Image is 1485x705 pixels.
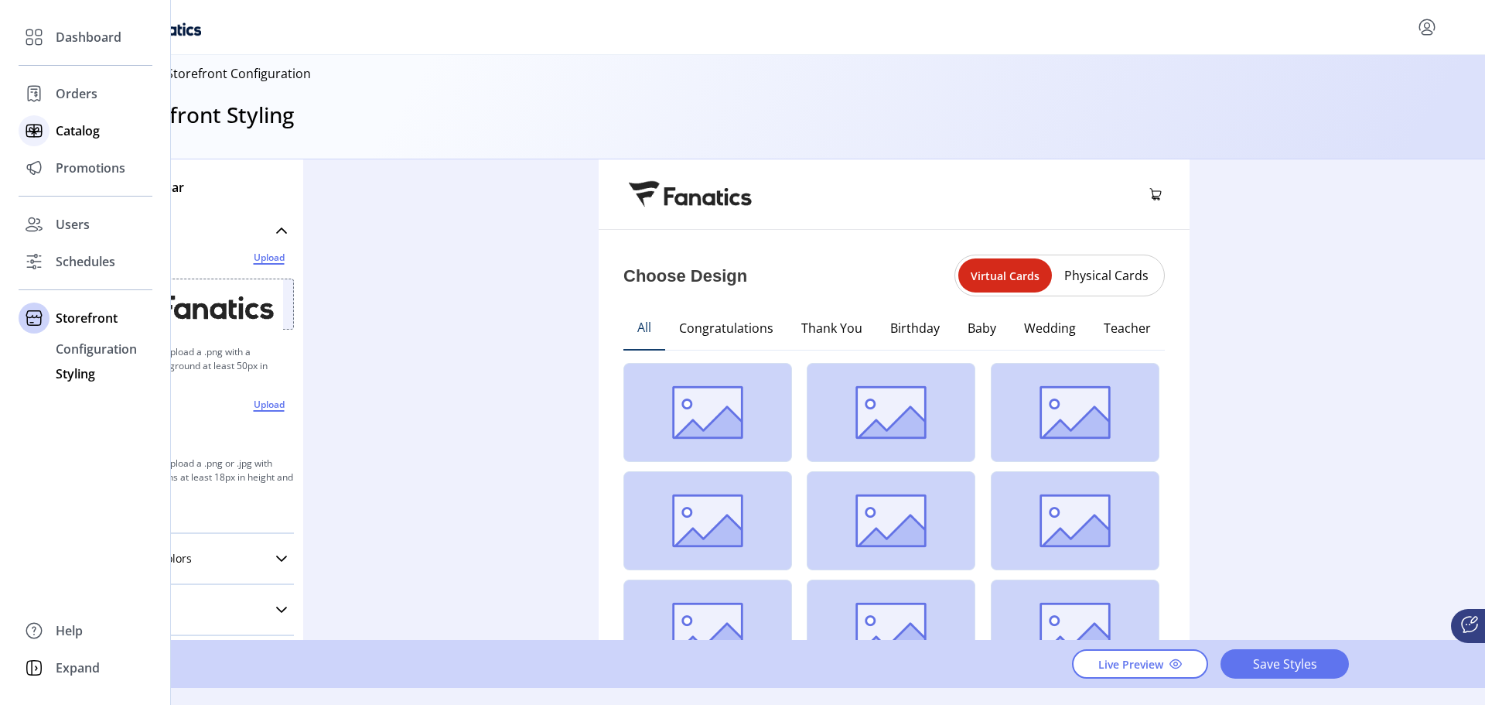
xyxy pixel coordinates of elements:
[96,339,294,393] p: For best results upload a .png with a transparent background at least 50px in height.
[246,248,292,267] span: Upload
[958,258,1052,293] button: Virtual Cards
[1072,649,1208,679] button: Live Preview
[1098,656,1163,672] span: Live Preview
[114,98,294,131] h3: Storefront Styling
[96,246,294,523] div: Brand
[665,306,787,351] button: Congratulations
[623,306,665,351] button: All
[1090,306,1165,351] button: Teacher
[121,64,311,83] p: Back to Storefront Configuration
[56,84,97,103] span: Orders
[623,263,747,289] h1: Choose Design
[96,450,294,505] p: For best results upload a .png or .jpg with square dimensions at least 18px in height and width.
[96,215,294,246] a: Brand
[56,159,125,177] span: Promotions
[246,395,292,414] span: Upload
[56,28,121,46] span: Dashboard
[56,659,100,677] span: Expand
[96,594,294,625] a: Typography
[96,178,294,197] p: Styling Toolbar
[1010,306,1090,351] button: Wedding
[96,543,294,574] a: Background colors
[56,621,83,640] span: Help
[56,340,137,358] span: Configuration
[954,306,1010,351] button: Baby
[56,252,115,271] span: Schedules
[56,309,118,327] span: Storefront
[1052,263,1161,288] button: Physical Cards
[787,306,876,351] button: Thank You
[1241,655,1329,673] span: Save Styles
[56,215,90,234] span: Users
[56,364,95,383] span: Styling
[1415,15,1439,39] button: menu
[56,121,100,140] span: Catalog
[1220,649,1349,679] button: Save Styles
[876,306,954,351] button: Birthday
